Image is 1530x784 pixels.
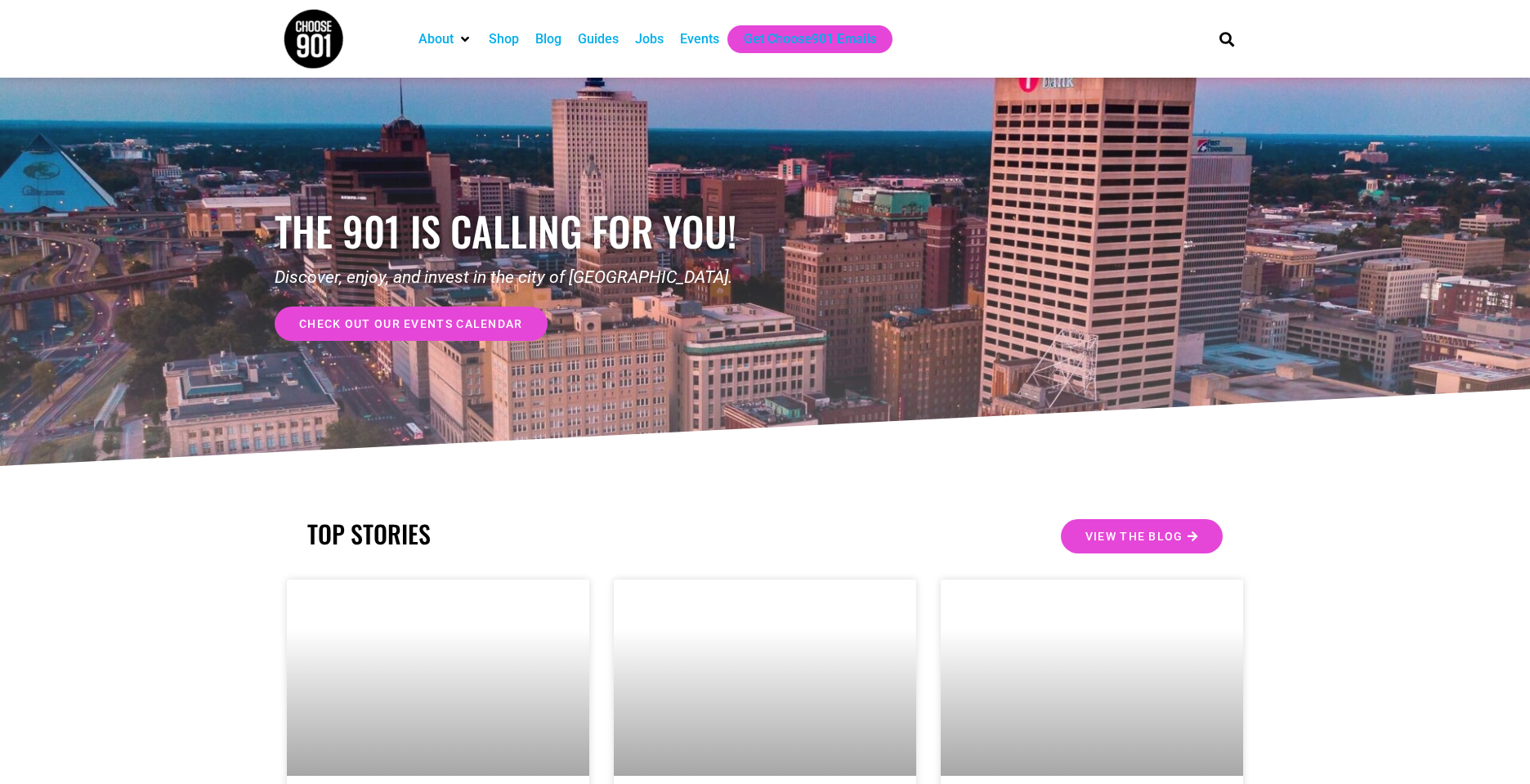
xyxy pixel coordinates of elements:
[307,519,757,549] h2: TOP STORIES
[744,29,876,49] a: Get Choose901 Emails
[1085,531,1183,542] span: View the Blog
[299,318,523,329] span: check out our events calendar
[1061,519,1223,553] a: View the Blog
[1214,25,1241,52] div: Search
[489,29,519,49] a: Shop
[410,25,1192,53] nav: Main nav
[635,29,664,49] a: Jobs
[275,207,765,255] h1: the 901 is calling for you!
[941,580,1243,776] a: A man sits on a brown leather sofa in a stylish living room with teal walls, an ornate rug, and m...
[535,29,561,49] a: Blog
[275,265,765,291] p: Discover, enjoy, and invest in the city of [GEOGRAPHIC_DATA].
[418,29,454,49] a: About
[275,307,548,341] a: check out our events calendar
[578,29,619,49] a: Guides
[680,29,719,49] a: Events
[410,25,481,53] div: About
